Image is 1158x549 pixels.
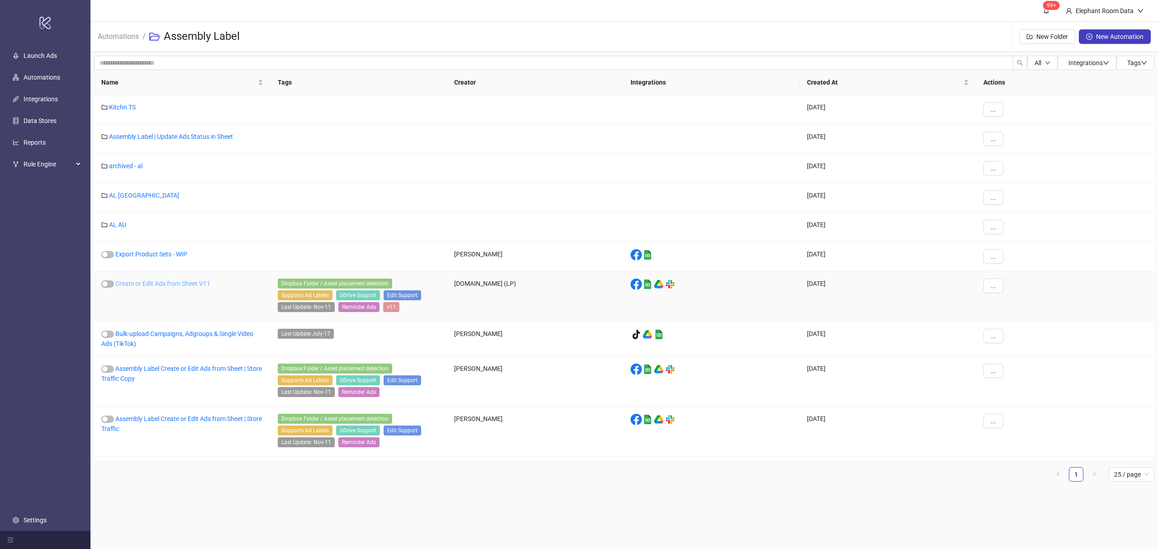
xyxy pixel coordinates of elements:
[1069,468,1083,481] a: 1
[1051,467,1065,482] li: Previous Page
[7,537,14,543] span: menu-fold
[1109,467,1154,482] div: Page Size
[991,282,996,289] span: ...
[278,387,335,397] span: Last Update: Nov-11
[1086,33,1092,40] span: plus-circle
[1072,6,1137,16] div: Elephant Room Data
[991,253,996,260] span: ...
[991,106,996,113] span: ...
[1045,60,1050,66] span: down
[991,223,996,231] span: ...
[991,194,996,201] span: ...
[983,220,1003,234] button: ...
[1017,60,1023,66] span: search
[1068,59,1109,66] span: Integrations
[447,322,623,356] div: [PERSON_NAME]
[983,279,1003,293] button: ...
[1043,1,1060,10] sup: 1609
[24,74,60,81] a: Automations
[101,77,256,87] span: Name
[384,426,421,435] span: Edit Support
[447,242,623,271] div: [PERSON_NAME]
[24,516,47,524] a: Settings
[800,271,976,322] div: [DATE]
[1092,471,1097,477] span: right
[1043,7,1049,14] span: bell
[278,364,392,374] span: Dropbox Folder / Asset placement detection
[1069,467,1083,482] li: 1
[1114,468,1149,481] span: 25 / page
[623,70,800,95] th: Integrations
[94,70,271,95] th: Name
[278,279,392,289] span: Dropbox Folder / Asset placement detection
[384,290,421,300] span: Edit Support
[1035,59,1041,66] span: All
[1079,29,1151,44] button: New Automation
[109,192,179,199] a: AL [GEOGRAPHIC_DATA]
[336,426,380,435] span: GDrive Support
[1026,33,1033,40] span: folder-add
[447,407,623,457] div: [PERSON_NAME]
[447,70,623,95] th: Creator
[800,183,976,213] div: [DATE]
[24,117,57,124] a: Data Stores
[447,356,623,407] div: [PERSON_NAME]
[800,356,976,407] div: [DATE]
[983,364,1003,378] button: ...
[983,249,1003,264] button: ...
[991,165,996,172] span: ...
[1137,8,1144,14] span: down
[1066,8,1072,14] span: user
[1087,467,1101,482] li: Next Page
[1103,60,1109,66] span: down
[338,302,380,312] span: Reminder Ads
[800,242,976,271] div: [DATE]
[384,375,421,385] span: Edit Support
[800,124,976,154] div: [DATE]
[24,155,73,173] span: Rule Engine
[800,407,976,457] div: [DATE]
[1087,467,1101,482] button: right
[278,375,332,385] span: Supports Ad Labels
[983,190,1003,205] button: ...
[271,70,447,95] th: Tags
[278,302,335,312] span: Last Update: Nov-11
[278,329,334,339] span: Last Update July-17
[983,329,1003,343] button: ...
[1127,59,1147,66] span: Tags
[800,213,976,242] div: [DATE]
[149,31,160,42] span: folder-open
[983,132,1003,146] button: ...
[109,162,142,170] a: archived - al
[278,414,392,424] span: Dropbox Folder / Asset placement detection
[800,322,976,356] div: [DATE]
[991,367,996,374] span: ...
[976,70,1154,95] th: Actions
[278,437,335,447] span: Last Update: Nov-11
[101,163,108,169] span: folder
[109,221,126,228] a: AL AU
[1027,56,1058,70] button: Alldown
[115,251,187,258] a: Export Product Sets - WIP
[101,192,108,199] span: folder
[1116,56,1154,70] button: Tagsdown
[115,280,210,287] a: Create or Edit Ads from Sheet V11
[101,330,253,347] a: Bulk-upload Campaigns, Adgroups & Single Video Ads (TikTok)
[336,375,380,385] span: GDrive Support
[1141,60,1147,66] span: down
[383,302,399,312] span: v11
[1055,471,1061,477] span: left
[109,104,136,111] a: Kitchn TS
[1036,33,1068,40] span: New Folder
[101,365,262,382] a: Assembly Label Create or Edit Ads from Sheet | Store Traffic Copy
[800,70,976,95] th: Created At
[800,95,976,124] div: [DATE]
[338,437,380,447] span: Reminder Ads
[991,332,996,340] span: ...
[338,387,380,397] span: Reminder Ads
[807,77,962,87] span: Created At
[24,95,58,103] a: Integrations
[101,104,108,110] span: folder
[164,29,240,44] h3: Assembly Label
[991,417,996,425] span: ...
